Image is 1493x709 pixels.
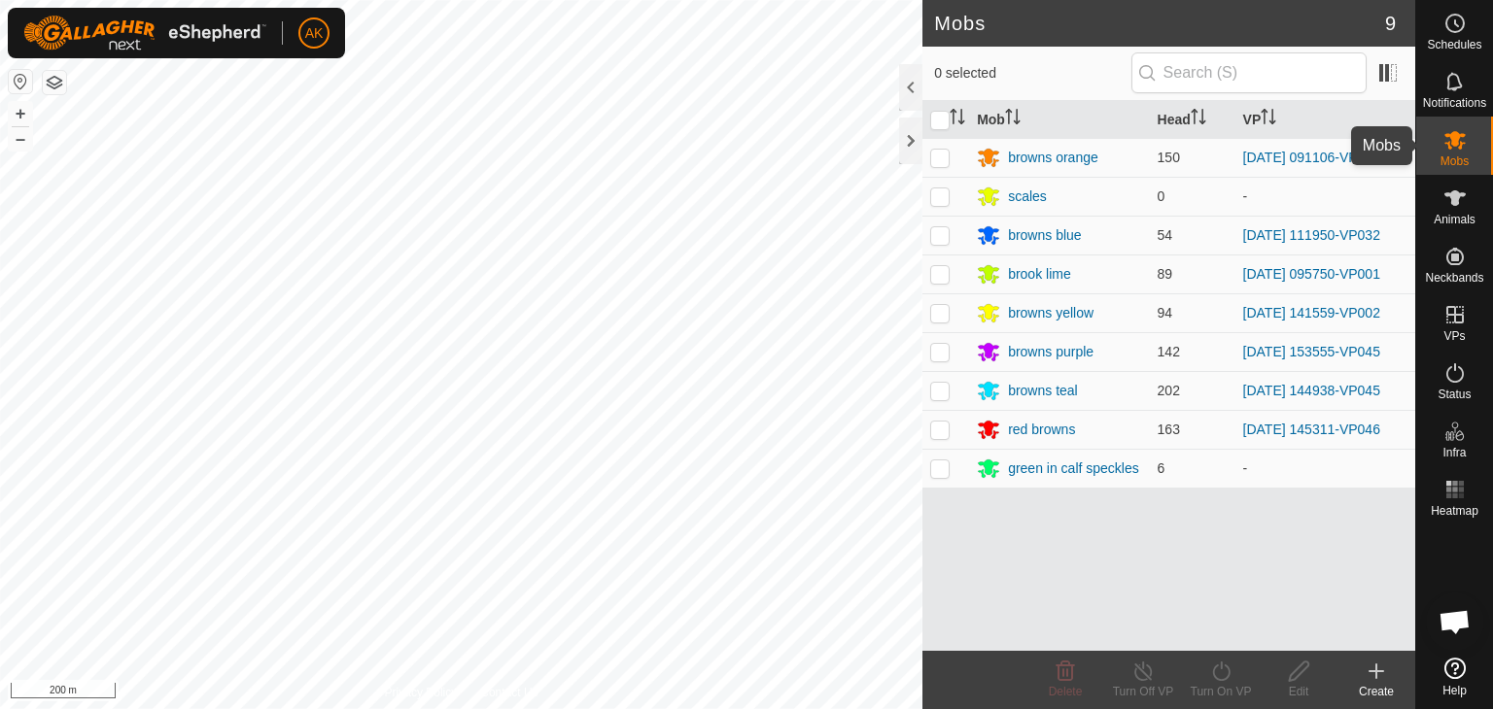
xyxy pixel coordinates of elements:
[1243,305,1380,321] a: [DATE] 141559-VP002
[1158,344,1180,359] span: 142
[9,127,32,151] button: –
[1158,150,1180,165] span: 150
[1158,422,1180,437] span: 163
[1008,186,1047,207] div: scales
[1443,330,1465,342] span: VPs
[1049,685,1083,698] span: Delete
[1243,266,1380,282] a: [DATE] 095750-VP001
[1441,155,1469,167] span: Mobs
[1008,264,1071,285] div: brook lime
[1243,383,1380,398] a: [DATE] 144938-VP045
[1416,650,1493,704] a: Help
[1243,150,1380,165] a: [DATE] 091106-VP021
[1182,683,1260,700] div: Turn On VP
[23,16,266,51] img: Gallagher Logo
[1385,9,1396,38] span: 9
[1104,683,1182,700] div: Turn Off VP
[1427,39,1481,51] span: Schedules
[1425,272,1483,284] span: Neckbands
[1158,460,1165,476] span: 6
[480,684,538,701] a: Contact Us
[1337,683,1415,700] div: Create
[43,71,66,94] button: Map Layers
[1008,225,1082,246] div: browns blue
[1235,449,1415,488] td: -
[1158,383,1180,398] span: 202
[969,101,1149,139] th: Mob
[1131,52,1367,93] input: Search (S)
[1442,685,1467,696] span: Help
[1191,112,1206,127] p-sorticon: Activate to sort
[950,112,965,127] p-sorticon: Activate to sort
[1243,422,1380,437] a: [DATE] 145311-VP046
[9,102,32,125] button: +
[1158,227,1173,243] span: 54
[1260,683,1337,700] div: Edit
[385,684,458,701] a: Privacy Policy
[1158,266,1173,282] span: 89
[1431,505,1478,517] span: Heatmap
[1423,97,1486,109] span: Notifications
[934,12,1385,35] h2: Mobs
[305,23,324,44] span: AK
[1235,101,1415,139] th: VP
[1243,344,1380,359] a: [DATE] 153555-VP045
[1008,148,1098,168] div: browns orange
[1008,420,1075,440] div: red browns
[1434,214,1476,225] span: Animals
[1008,342,1094,362] div: browns purple
[1442,447,1466,458] span: Infra
[1150,101,1235,139] th: Head
[9,70,32,93] button: Reset Map
[1008,303,1094,323] div: browns yellow
[1008,381,1078,401] div: browns teal
[1235,177,1415,216] td: -
[1243,227,1380,243] a: [DATE] 111950-VP032
[1261,112,1276,127] p-sorticon: Activate to sort
[1158,305,1173,321] span: 94
[1426,592,1484,651] div: Open chat
[1158,188,1165,204] span: 0
[1008,458,1139,479] div: green in calf speckles
[1005,112,1021,127] p-sorticon: Activate to sort
[934,63,1130,84] span: 0 selected
[1438,388,1471,400] span: Status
